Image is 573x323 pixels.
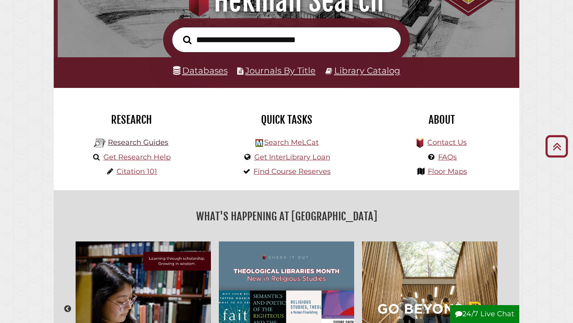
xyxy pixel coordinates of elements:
[103,153,171,161] a: Get Research Help
[542,140,571,153] a: Back to Top
[215,113,358,126] h2: Quick Tasks
[108,138,168,147] a: Research Guides
[370,113,513,126] h2: About
[438,153,457,161] a: FAQs
[60,113,203,126] h2: Research
[264,138,319,147] a: Search MeLCat
[428,167,467,176] a: Floor Maps
[245,65,316,76] a: Journals By Title
[427,138,467,147] a: Contact Us
[173,65,228,76] a: Databases
[60,207,513,226] h2: What's Happening at [GEOGRAPHIC_DATA]
[179,33,195,47] button: Search
[255,139,263,147] img: Hekman Library Logo
[253,167,331,176] a: Find Course Reserves
[64,305,72,313] button: Previous
[117,167,157,176] a: Citation 101
[183,35,191,44] i: Search
[334,65,400,76] a: Library Catalog
[94,137,106,149] img: Hekman Library Logo
[254,153,330,161] a: Get InterLibrary Loan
